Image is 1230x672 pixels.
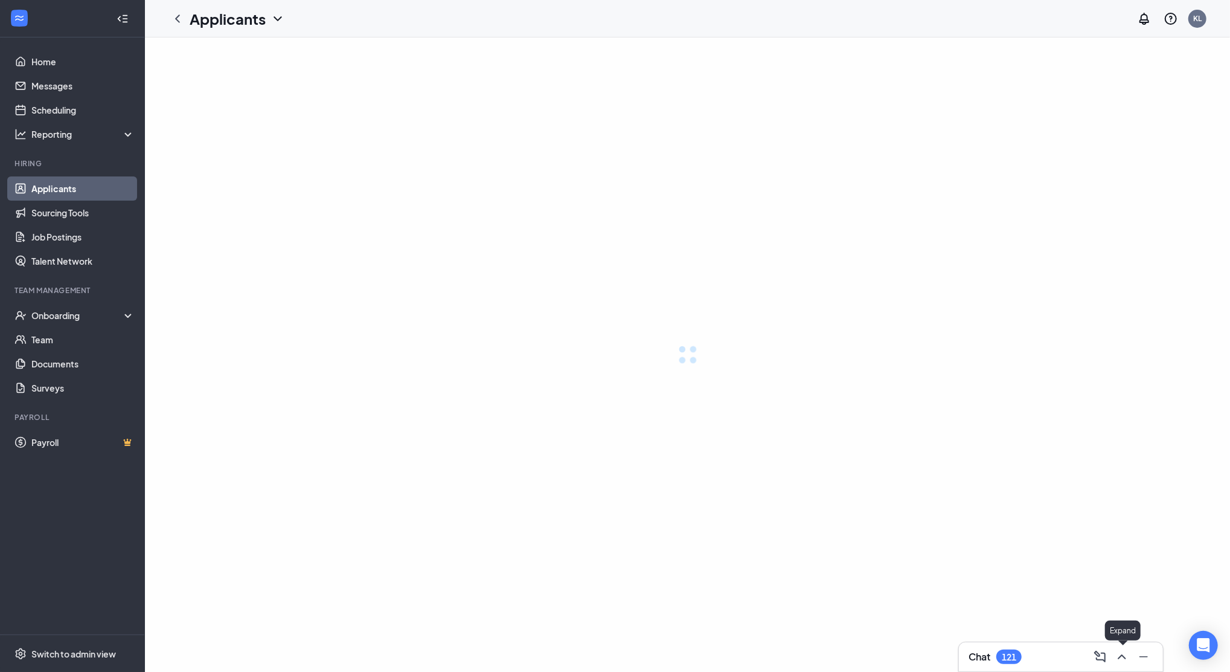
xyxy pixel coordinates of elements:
[1091,647,1110,667] button: ComposeMessage
[31,352,135,376] a: Documents
[31,430,135,454] a: PayrollCrown
[969,650,990,664] h3: Chat
[14,128,27,140] svg: Analysis
[14,648,27,660] svg: Settings
[31,249,135,273] a: Talent Network
[31,201,135,225] a: Sourcing Tools
[31,309,124,321] div: Onboarding
[1164,11,1178,26] svg: QuestionInfo
[31,648,116,660] div: Switch to admin view
[31,98,135,122] a: Scheduling
[1136,650,1151,664] svg: Minimize
[14,285,132,296] div: Team Management
[1105,621,1141,641] div: Expand
[31,376,135,400] a: Surveys
[271,11,285,26] svg: ChevronDown
[14,158,132,169] div: Hiring
[14,309,27,321] svg: UserCheck
[1134,647,1153,667] button: Minimize
[13,12,25,24] svg: WorkstreamLogo
[117,13,129,25] svg: Collapse
[1002,652,1016,662] div: 121
[190,8,266,29] h1: Applicants
[31,74,135,98] a: Messages
[31,128,135,140] div: Reporting
[1112,647,1132,667] button: ChevronUp
[1193,13,1202,24] div: KL
[31,176,135,201] a: Applicants
[14,412,132,422] div: Payroll
[1137,11,1152,26] svg: Notifications
[1115,650,1129,664] svg: ChevronUp
[31,328,135,352] a: Team
[31,225,135,249] a: Job Postings
[31,50,135,74] a: Home
[1189,631,1218,660] div: Open Intercom Messenger
[1093,650,1107,664] svg: ComposeMessage
[170,11,185,26] svg: ChevronLeft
